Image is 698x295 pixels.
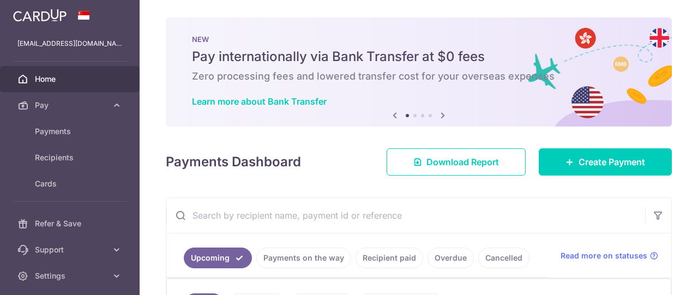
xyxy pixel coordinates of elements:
[35,74,107,85] span: Home
[387,148,526,176] a: Download Report
[35,126,107,137] span: Payments
[478,248,529,268] a: Cancelled
[192,70,646,83] h6: Zero processing fees and lowered transfer cost for your overseas expenses
[192,35,646,44] p: NEW
[166,17,672,127] img: Bank transfer banner
[356,248,423,268] a: Recipient paid
[13,9,67,22] img: CardUp
[184,248,252,268] a: Upcoming
[35,244,107,255] span: Support
[17,38,122,49] p: [EMAIL_ADDRESS][DOMAIN_NAME]
[166,152,301,172] h4: Payments Dashboard
[192,96,327,107] a: Learn more about Bank Transfer
[561,250,658,261] a: Read more on statuses
[426,155,499,168] span: Download Report
[256,248,351,268] a: Payments on the way
[579,155,645,168] span: Create Payment
[428,248,474,268] a: Overdue
[192,48,646,65] h5: Pay internationally via Bank Transfer at $0 fees
[539,148,672,176] a: Create Payment
[35,218,107,229] span: Refer & Save
[35,178,107,189] span: Cards
[561,250,647,261] span: Read more on statuses
[35,152,107,163] span: Recipients
[35,100,107,111] span: Pay
[166,198,645,233] input: Search by recipient name, payment id or reference
[35,270,107,281] span: Settings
